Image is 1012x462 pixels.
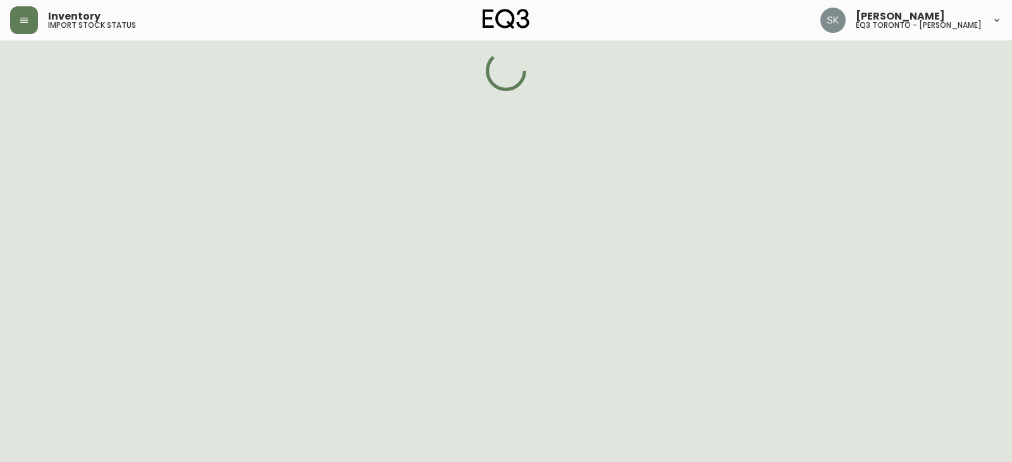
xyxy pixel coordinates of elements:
span: Inventory [48,11,101,21]
h5: eq3 toronto - [PERSON_NAME] [856,21,982,29]
span: [PERSON_NAME] [856,11,945,21]
img: 2f4b246f1aa1d14c63ff9b0999072a8a [820,8,846,33]
img: logo [483,9,529,29]
h5: import stock status [48,21,136,29]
